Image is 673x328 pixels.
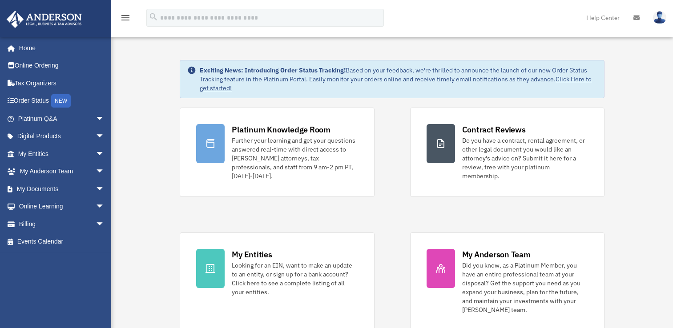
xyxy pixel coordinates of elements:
[96,163,113,181] span: arrow_drop_down
[6,215,118,233] a: Billingarrow_drop_down
[6,57,118,75] a: Online Ordering
[149,12,158,22] i: search
[120,16,131,23] a: menu
[120,12,131,23] i: menu
[96,180,113,198] span: arrow_drop_down
[6,39,113,57] a: Home
[462,261,588,314] div: Did you know, as a Platinum Member, you have an entire professional team at your disposal? Get th...
[6,110,118,128] a: Platinum Q&Aarrow_drop_down
[200,75,592,92] a: Click Here to get started!
[410,108,604,197] a: Contract Reviews Do you have a contract, rental agreement, or other legal document you would like...
[6,233,118,251] a: Events Calendar
[232,136,358,180] div: Further your learning and get your questions answered real-time with direct access to [PERSON_NAM...
[653,11,666,24] img: User Pic
[51,94,71,108] div: NEW
[6,145,118,163] a: My Entitiesarrow_drop_down
[180,108,374,197] a: Platinum Knowledge Room Further your learning and get your questions answered real-time with dire...
[462,124,526,135] div: Contract Reviews
[200,66,346,74] strong: Exciting News: Introducing Order Status Tracking!
[96,128,113,146] span: arrow_drop_down
[462,136,588,180] div: Do you have a contract, rental agreement, or other legal document you would like an attorney's ad...
[96,215,113,233] span: arrow_drop_down
[96,145,113,163] span: arrow_drop_down
[232,249,272,260] div: My Entities
[96,198,113,216] span: arrow_drop_down
[232,124,330,135] div: Platinum Knowledge Room
[6,128,118,145] a: Digital Productsarrow_drop_down
[96,110,113,128] span: arrow_drop_down
[200,66,596,92] div: Based on your feedback, we're thrilled to announce the launch of our new Order Status Tracking fe...
[232,261,358,296] div: Looking for an EIN, want to make an update to an entity, or sign up for a bank account? Click her...
[6,92,118,110] a: Order StatusNEW
[6,74,118,92] a: Tax Organizers
[6,198,118,216] a: Online Learningarrow_drop_down
[462,249,531,260] div: My Anderson Team
[6,180,118,198] a: My Documentsarrow_drop_down
[6,163,118,180] a: My Anderson Teamarrow_drop_down
[4,11,85,28] img: Anderson Advisors Platinum Portal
